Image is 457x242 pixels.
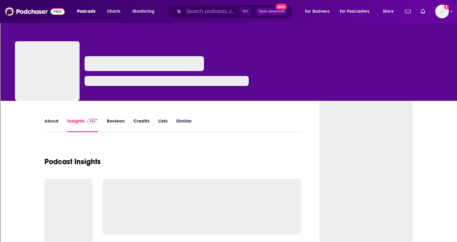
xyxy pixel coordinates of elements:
[340,7,370,16] span: For Podcasters
[435,5,449,18] button: Show profile menu
[107,7,120,16] span: Charts
[418,6,428,17] a: Show notifications dropdown
[128,7,163,16] button: open menu
[132,7,155,16] span: Monitoring
[435,5,449,18] img: User Profile
[403,6,413,17] a: Show notifications dropdown
[103,7,124,16] a: Charts
[73,7,104,16] button: open menu
[173,4,298,19] div: Search podcasts, credits, & more...
[444,5,449,10] svg: Add a profile image
[239,7,251,16] span: ⌘ K
[276,4,287,10] span: New
[336,7,379,16] button: open menu
[77,7,95,16] span: Podcasts
[435,5,449,18] span: Logged in as slthomas
[5,6,65,17] img: Podchaser - Follow, Share and Rate Podcasts
[184,7,239,16] input: Search podcasts, credits, & more...
[379,7,401,16] button: open menu
[256,8,287,15] button: Open AdvancedNew
[259,10,284,13] span: Open Advanced
[301,7,337,16] button: open menu
[305,7,330,16] span: For Business
[383,7,394,16] span: More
